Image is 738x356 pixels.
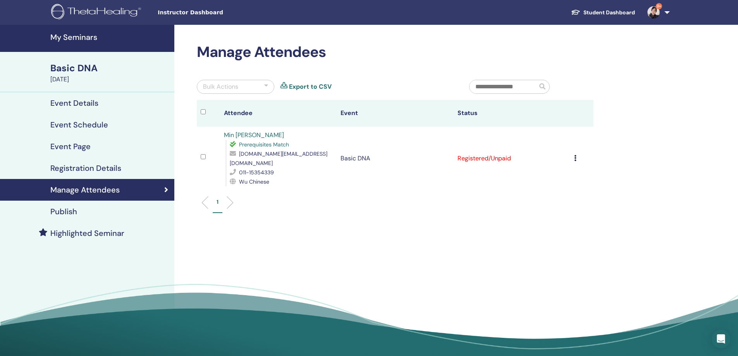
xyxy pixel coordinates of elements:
[239,169,274,176] span: 011-15354339
[50,207,77,216] h4: Publish
[220,100,337,127] th: Attendee
[337,100,453,127] th: Event
[656,3,662,9] span: 9+
[337,127,453,190] td: Basic DNA
[230,150,327,167] span: [DOMAIN_NAME][EMAIL_ADDRESS][DOMAIN_NAME]
[50,120,108,129] h4: Event Schedule
[50,229,124,238] h4: Highlighted Seminar
[50,98,98,108] h4: Event Details
[46,62,174,84] a: Basic DNA[DATE]
[647,6,660,19] img: default.jpg
[50,163,121,173] h4: Registration Details
[571,9,580,15] img: graduation-cap-white.svg
[565,5,641,20] a: Student Dashboard
[289,82,332,91] a: Export to CSV
[224,131,284,139] a: Min [PERSON_NAME]
[50,62,170,75] div: Basic DNA
[51,4,144,21] img: logo.png
[203,82,238,91] div: Bulk Actions
[454,100,570,127] th: Status
[239,178,269,185] span: Wu Chinese
[239,141,289,148] span: Prerequisites Match
[158,9,274,17] span: Instructor Dashboard
[50,75,170,84] div: [DATE]
[197,43,593,61] h2: Manage Attendees
[50,33,170,42] h4: My Seminars
[217,198,218,206] p: 1
[50,185,120,194] h4: Manage Attendees
[712,330,730,348] div: Open Intercom Messenger
[50,142,91,151] h4: Event Page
